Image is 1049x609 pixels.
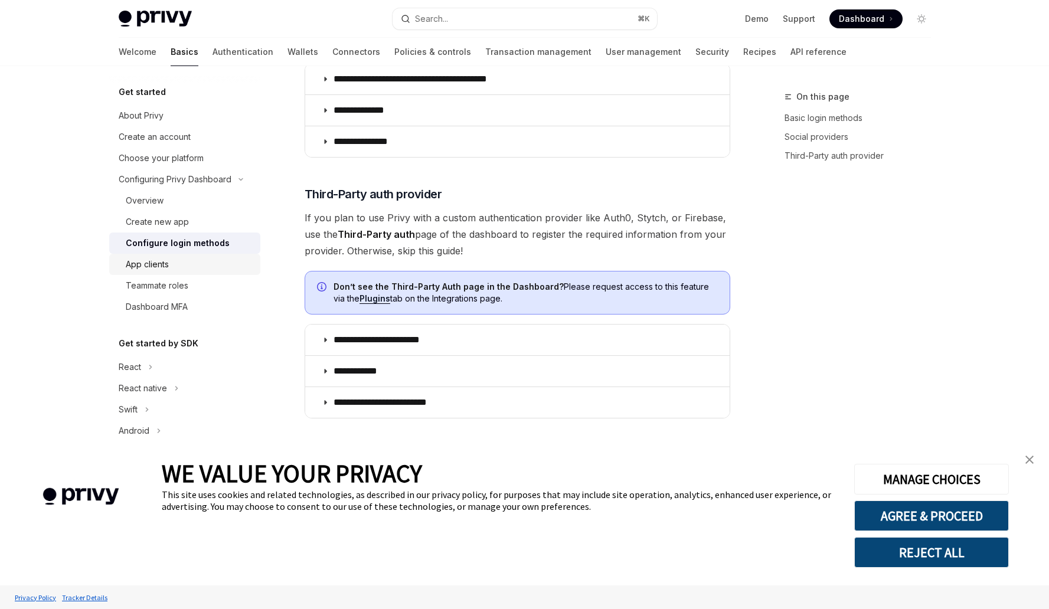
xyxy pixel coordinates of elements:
a: Recipes [743,38,776,66]
h5: Get started [119,85,166,99]
button: REJECT ALL [854,537,1009,568]
a: Demo [745,13,769,25]
a: Support [783,13,815,25]
a: close banner [1018,448,1041,472]
div: Configure login methods [126,236,230,250]
div: Overview [126,194,164,208]
button: MANAGE CHOICES [854,464,1009,495]
span: Please request access to this feature via the tab on the Integrations page. [334,281,718,304]
span: ⌘ K [638,14,650,24]
div: Android [119,424,149,438]
a: Basics [171,38,198,66]
a: App clients [109,254,260,275]
div: React native [119,381,167,395]
a: Plugins [360,293,390,304]
span: Third-Party auth provider [305,186,442,202]
a: Social providers [785,127,940,146]
div: Dashboard MFA [126,300,188,314]
a: Dashboard MFA [109,296,260,317]
a: Basic login methods [785,109,940,127]
div: Swift [119,402,138,417]
a: Overview [109,190,260,211]
div: This site uses cookies and related technologies, as described in our privacy policy, for purposes... [162,489,836,512]
button: AGREE & PROCEED [854,500,1009,531]
img: company logo [18,471,144,522]
a: Choose your platform [109,148,260,169]
span: If you plan to use Privy with a custom authentication provider like Auth0, Stytch, or Firebase, u... [305,209,730,259]
strong: Don’t see the Third-Party Auth page in the Dashboard? [334,281,564,292]
a: Privacy Policy [12,587,59,608]
div: Configuring Privy Dashboard [119,172,231,186]
div: Choose your platform [119,151,204,165]
span: Dashboard [839,13,884,25]
img: light logo [119,11,192,27]
a: Configure login methods [109,233,260,254]
strong: Third-Party auth [338,228,415,240]
a: Teammate roles [109,275,260,296]
div: Search... [415,12,448,26]
a: Tracker Details [59,587,110,608]
a: About Privy [109,105,260,126]
a: Connectors [332,38,380,66]
a: Welcome [119,38,156,66]
div: App clients [126,257,169,271]
button: Search...⌘K [393,8,657,30]
a: Create new app [109,211,260,233]
a: Transaction management [485,38,592,66]
div: About Privy [119,109,164,123]
span: WE VALUE YOUR PRIVACY [162,458,422,489]
a: Create an account [109,126,260,148]
h5: Get started by SDK [119,336,198,351]
a: User management [606,38,681,66]
a: Third-Party auth provider [785,146,940,165]
a: Wallets [287,38,318,66]
svg: Info [317,282,329,294]
div: React [119,360,141,374]
button: Toggle dark mode [912,9,931,28]
div: Create an account [119,130,191,144]
span: On this page [796,90,849,104]
a: Security [695,38,729,66]
a: Policies & controls [394,38,471,66]
a: Authentication [213,38,273,66]
a: API reference [790,38,847,66]
img: close banner [1025,456,1034,464]
a: Dashboard [829,9,903,28]
div: Create new app [126,215,189,229]
div: Teammate roles [126,279,188,293]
